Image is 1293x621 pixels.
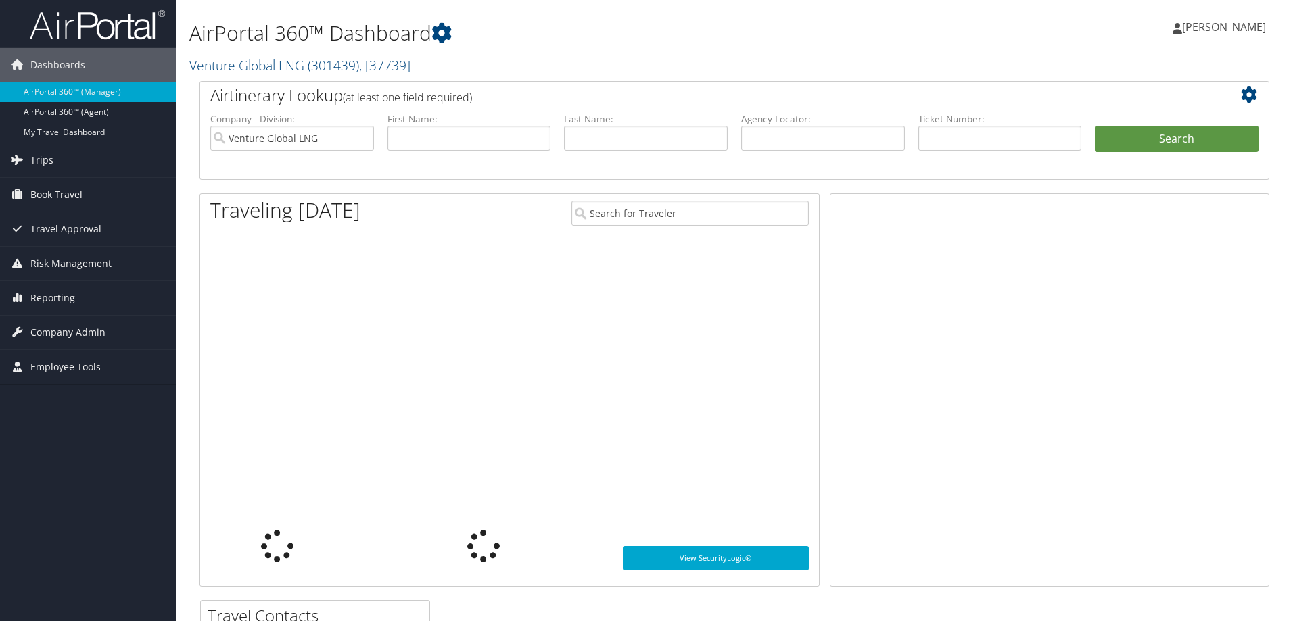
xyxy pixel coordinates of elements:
[30,143,53,177] span: Trips
[918,112,1082,126] label: Ticket Number:
[30,316,105,349] span: Company Admin
[571,201,809,226] input: Search for Traveler
[623,546,809,570] a: View SecurityLogic®
[189,56,410,74] a: Venture Global LNG
[308,56,359,74] span: ( 301439 )
[30,247,112,280] span: Risk Management
[210,112,374,126] label: Company - Division:
[210,196,360,224] h1: Traveling [DATE]
[30,48,85,82] span: Dashboards
[30,178,83,212] span: Book Travel
[1173,7,1279,47] a: [PERSON_NAME]
[210,84,1169,107] h2: Airtinerary Lookup
[359,56,410,74] span: , [ 37739 ]
[30,281,75,315] span: Reporting
[30,9,165,41] img: airportal-logo.png
[30,350,101,384] span: Employee Tools
[30,212,101,246] span: Travel Approval
[343,90,472,105] span: (at least one field required)
[1182,20,1266,34] span: [PERSON_NAME]
[741,112,905,126] label: Agency Locator:
[387,112,551,126] label: First Name:
[564,112,728,126] label: Last Name:
[1095,126,1259,153] button: Search
[189,19,916,47] h1: AirPortal 360™ Dashboard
